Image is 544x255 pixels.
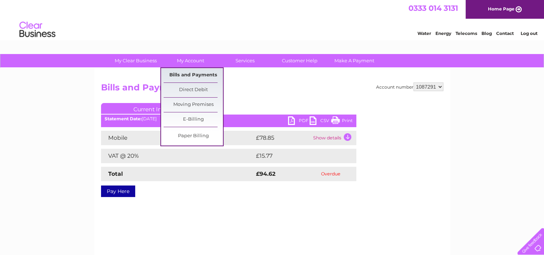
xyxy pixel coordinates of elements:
[311,131,356,145] td: Show details
[254,149,341,163] td: £15.77
[417,31,431,36] a: Water
[102,4,442,35] div: Clear Business is a trading name of Verastar Limited (registered in [GEOGRAPHIC_DATA] No. 3667643...
[108,170,123,177] strong: Total
[305,167,356,181] td: Overdue
[520,31,537,36] a: Log out
[19,19,56,41] img: logo.png
[376,82,443,91] div: Account number
[310,116,331,127] a: CSV
[101,131,254,145] td: Mobile
[101,116,356,121] div: [DATE]
[256,170,275,177] strong: £94.62
[435,31,451,36] a: Energy
[481,31,492,36] a: Blog
[164,129,223,143] a: Paper Billing
[325,54,384,67] a: Make A Payment
[101,103,209,114] a: Current Invoice
[215,54,275,67] a: Services
[496,31,514,36] a: Contact
[331,116,353,127] a: Print
[161,54,220,67] a: My Account
[105,116,142,121] b: Statement Date:
[164,112,223,127] a: E-Billing
[101,82,443,96] h2: Bills and Payments
[254,131,311,145] td: £78.85
[164,68,223,82] a: Bills and Payments
[164,98,223,112] a: Moving Premises
[288,116,310,127] a: PDF
[101,185,135,197] a: Pay Here
[164,83,223,97] a: Direct Debit
[106,54,165,67] a: My Clear Business
[101,149,254,163] td: VAT @ 20%
[408,4,458,13] a: 0333 014 3131
[270,54,329,67] a: Customer Help
[456,31,477,36] a: Telecoms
